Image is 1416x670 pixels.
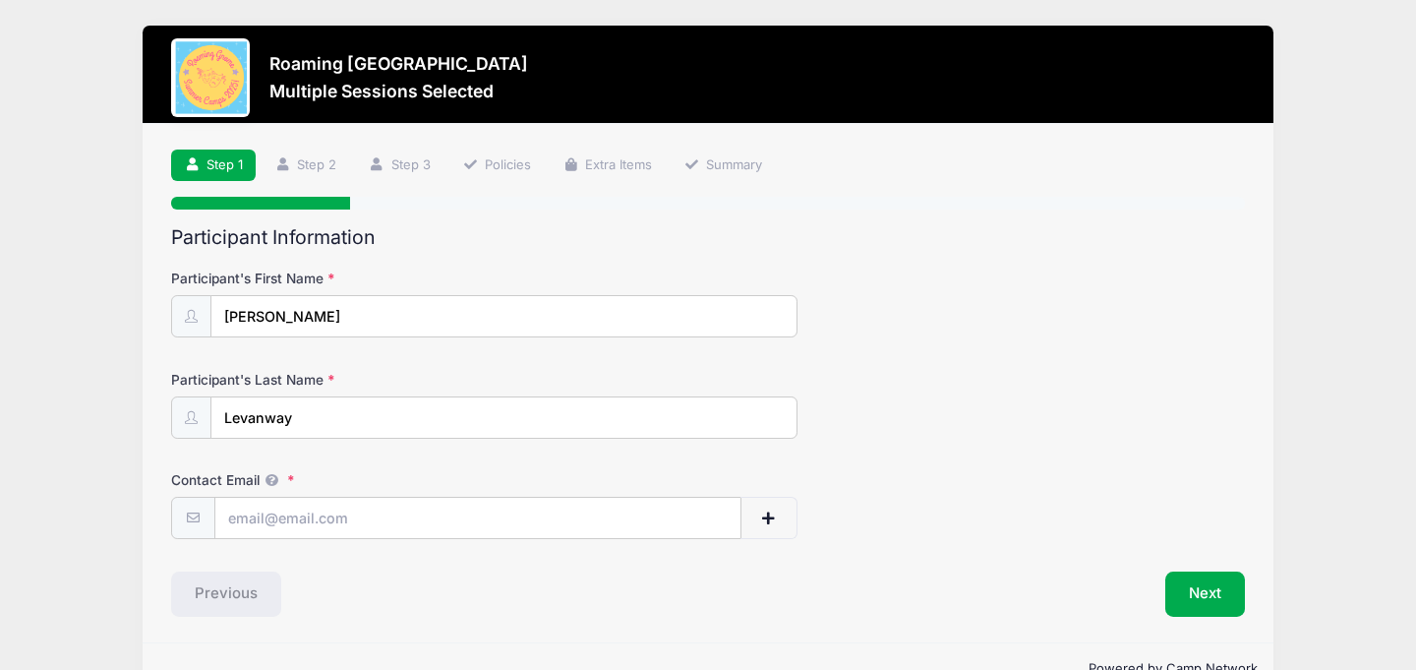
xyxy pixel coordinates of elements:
input: Participant's Last Name [210,396,797,439]
a: Policies [449,150,544,182]
a: Extra Items [550,150,665,182]
button: Next [1165,572,1245,617]
a: Step 2 [263,150,350,182]
h2: Participant Information [171,226,1245,249]
input: Participant's First Name [210,295,797,337]
a: Summary [672,150,776,182]
label: Contact Email [171,470,529,490]
h3: Multiple Sessions Selected [269,81,528,101]
label: Participant's First Name [171,269,529,288]
a: Step 3 [356,150,443,182]
label: Participant's Last Name [171,370,529,390]
input: email@email.com [214,497,742,539]
a: Step 1 [171,150,256,182]
h3: Roaming [GEOGRAPHIC_DATA] [269,53,528,74]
